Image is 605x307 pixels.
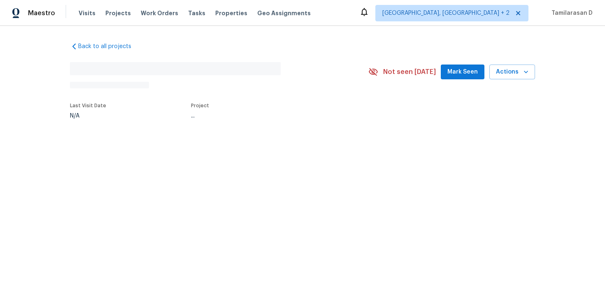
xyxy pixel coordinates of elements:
[215,9,247,17] span: Properties
[447,67,478,77] span: Mark Seen
[188,10,205,16] span: Tasks
[70,103,106,108] span: Last Visit Date
[79,9,95,17] span: Visits
[382,9,510,17] span: [GEOGRAPHIC_DATA], [GEOGRAPHIC_DATA] + 2
[191,103,209,108] span: Project
[496,67,528,77] span: Actions
[489,65,535,80] button: Actions
[105,9,131,17] span: Projects
[191,113,349,119] div: ...
[70,113,106,119] div: N/A
[383,68,436,76] span: Not seen [DATE]
[441,65,484,80] button: Mark Seen
[28,9,55,17] span: Maestro
[70,42,149,51] a: Back to all projects
[257,9,311,17] span: Geo Assignments
[548,9,593,17] span: Tamilarasan D
[141,9,178,17] span: Work Orders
